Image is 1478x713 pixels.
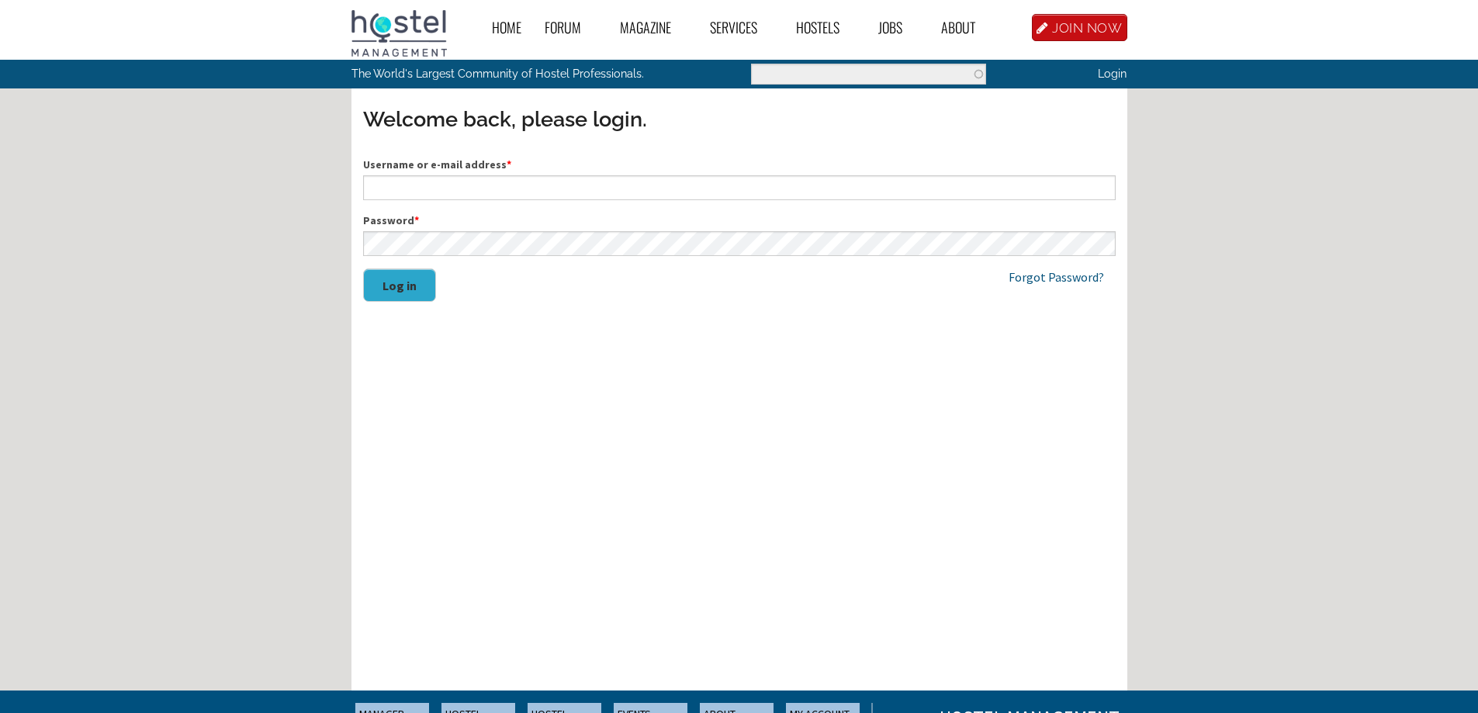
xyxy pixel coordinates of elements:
[351,60,675,88] p: The World's Largest Community of Hostel Professionals.
[867,10,929,45] a: Jobs
[414,213,419,227] span: This field is required.
[608,10,698,45] a: Magazine
[363,268,436,302] button: Log in
[751,64,986,85] input: Enter the terms you wish to search for.
[507,157,511,171] span: This field is required.
[929,10,1002,45] a: About
[1098,67,1127,80] a: Login
[363,105,1116,134] h3: Welcome back, please login.
[784,10,867,45] a: Hostels
[351,10,447,57] img: Hostel Management Home
[480,10,533,45] a: Home
[1009,269,1104,285] a: Forgot Password?
[1032,14,1127,41] a: JOIN NOW
[363,213,1116,229] label: Password
[698,10,784,45] a: Services
[533,10,608,45] a: Forum
[363,157,1116,173] label: Username or e-mail address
